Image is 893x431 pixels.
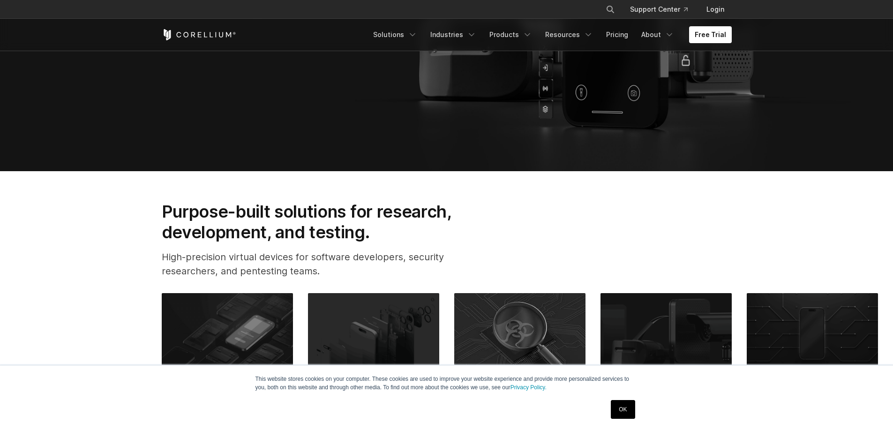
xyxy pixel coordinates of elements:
div: Navigation Menu [368,26,732,43]
a: Products [484,26,538,43]
img: Malware & Threat Research [454,293,585,375]
div: Navigation Menu [594,1,732,18]
button: Search [602,1,619,18]
a: Pricing [600,26,634,43]
a: Resources [540,26,599,43]
a: Free Trial [689,26,732,43]
img: IoT DevOps [600,293,732,375]
a: Login [699,1,732,18]
h2: Purpose-built solutions for research, development, and testing. [162,201,481,243]
a: Privacy Policy. [510,384,547,391]
img: Mobile App Pentesting [162,293,293,375]
a: Solutions [368,26,423,43]
a: Industries [425,26,482,43]
img: Mobile App DevOps [747,293,878,375]
a: OK [611,400,635,419]
p: This website stores cookies on your computer. These cookies are used to improve your website expe... [255,375,638,392]
a: About [636,26,680,43]
a: Support Center [623,1,695,18]
a: Corellium Home [162,29,236,40]
p: High-precision virtual devices for software developers, security researchers, and pentesting teams. [162,250,481,278]
img: Mobile Vulnerability Research [308,293,439,375]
